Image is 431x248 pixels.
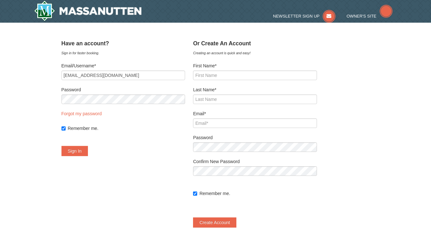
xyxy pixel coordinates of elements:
[273,14,335,19] a: Newsletter Sign Up
[193,50,317,56] div: Creating an account is quick and easy!
[193,118,317,128] input: Email*
[61,50,185,56] div: Sign in for faster booking.
[193,94,317,104] input: Last Name
[61,146,88,156] button: Sign In
[61,71,185,80] input: Email/Username*
[61,86,185,93] label: Password
[193,217,236,228] button: Create Account
[193,134,317,141] label: Password
[273,14,320,19] span: Newsletter Sign Up
[199,190,317,197] label: Remember me.
[193,63,317,69] label: First Name*
[193,86,317,93] label: Last Name*
[34,1,142,21] a: Massanutten Resort
[61,40,185,47] h4: Have an account?
[34,1,142,21] img: Massanutten Resort Logo
[193,158,317,165] label: Confirm New Password
[193,40,317,47] h4: Or Create An Account
[61,111,102,116] a: Forgot my password
[193,110,317,117] label: Email*
[193,71,317,80] input: First Name
[347,14,377,19] span: Owner's Site
[68,125,185,132] label: Remember me.
[61,63,185,69] label: Email/Username*
[347,14,392,19] a: Owner's Site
